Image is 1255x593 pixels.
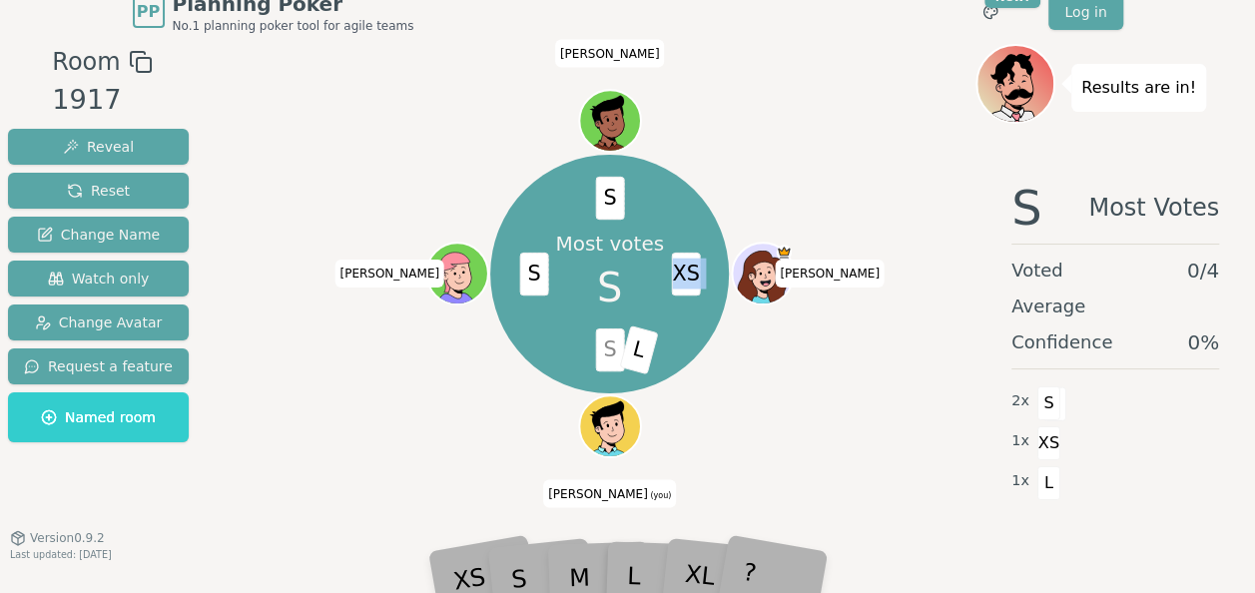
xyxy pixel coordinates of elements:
[8,261,189,296] button: Watch only
[1011,184,1041,232] span: S
[775,260,885,288] span: Click to change your name
[48,269,150,289] span: Watch only
[52,80,152,121] div: 1917
[8,348,189,384] button: Request a feature
[37,225,160,245] span: Change Name
[1187,257,1219,285] span: 0 / 4
[581,398,639,456] button: Click to change your avatar
[595,177,624,220] span: S
[1011,470,1029,492] span: 1 x
[555,230,664,258] p: Most votes
[519,253,548,296] span: S
[619,325,658,374] span: L
[1081,74,1196,102] p: Results are in!
[41,407,156,427] span: Named room
[1037,386,1060,420] span: S
[671,253,700,296] span: XS
[543,480,676,508] span: Click to change your name
[30,530,105,546] span: Version 0.9.2
[1037,466,1060,500] span: L
[1088,184,1219,232] span: Most Votes
[8,129,189,165] button: Reveal
[8,304,189,340] button: Change Avatar
[24,356,173,376] span: Request a feature
[35,312,163,332] span: Change Avatar
[1011,328,1112,356] span: Confidence
[8,173,189,209] button: Reset
[10,549,112,560] span: Last updated: [DATE]
[1011,257,1063,285] span: Voted
[173,18,414,34] span: No.1 planning poker tool for agile teams
[67,181,130,201] span: Reset
[776,245,791,260] span: aaron is the host
[648,491,672,500] span: (you)
[1011,293,1085,320] span: Average
[8,217,189,253] button: Change Name
[52,44,120,80] span: Room
[334,260,444,288] span: Click to change your name
[1187,328,1219,356] span: 0 %
[555,40,665,68] span: Click to change your name
[8,392,189,442] button: Named room
[597,258,622,317] span: S
[1011,390,1029,412] span: 2 x
[63,137,134,157] span: Reveal
[1037,426,1060,460] span: XS
[595,328,624,371] span: S
[10,530,105,546] button: Version0.9.2
[1011,430,1029,452] span: 1 x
